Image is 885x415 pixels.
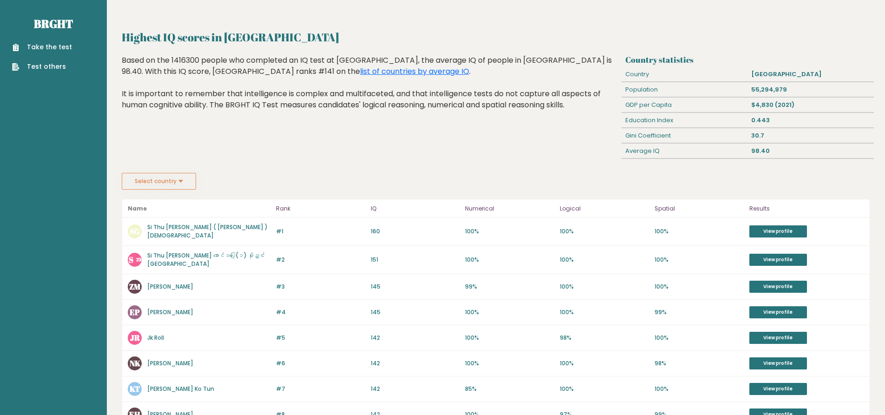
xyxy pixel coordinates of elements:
[129,281,141,292] text: ZM
[130,332,140,343] text: JR
[465,256,554,264] p: 100%
[560,385,649,393] p: 100%
[371,227,460,236] p: 160
[749,225,807,237] a: View profile
[147,283,193,290] a: [PERSON_NAME]
[465,203,554,214] p: Numerical
[371,256,460,264] p: 151
[560,227,649,236] p: 100%
[655,359,744,368] p: 98%
[749,332,807,344] a: View profile
[560,359,649,368] p: 100%
[276,283,365,291] p: #3
[748,113,874,128] div: 0.443
[560,283,649,291] p: 100%
[122,29,870,46] h2: Highest IQ scores in [GEOGRAPHIC_DATA]
[276,227,365,236] p: #1
[130,307,140,317] text: EP
[147,385,214,393] a: [PERSON_NAME] Ko Tun
[622,113,747,128] div: Education Index
[12,62,72,72] a: Test others
[465,385,554,393] p: 85%
[371,283,460,291] p: 145
[371,308,460,316] p: 145
[465,227,554,236] p: 100%
[147,334,164,342] a: Jk Roll
[130,226,140,237] text: SG
[749,306,807,318] a: View profile
[360,66,469,77] a: list of countries by average IQ
[122,173,196,190] button: Select country
[276,334,365,342] p: #5
[128,204,147,212] b: Name
[147,308,193,316] a: [PERSON_NAME]
[748,128,874,143] div: 30.7
[276,359,365,368] p: #6
[130,358,141,369] text: NK
[465,308,554,316] p: 100%
[748,98,874,112] div: $4,830 (2021)
[147,359,193,367] a: [PERSON_NAME]
[748,82,874,97] div: 55,294,979
[129,254,142,265] text: Sအ
[371,203,460,214] p: IQ
[622,98,747,112] div: GDP per Capita
[465,283,554,291] p: 99%
[749,281,807,293] a: View profile
[371,385,460,393] p: 142
[655,334,744,342] p: 100%
[622,128,747,143] div: Gini Coefficient
[560,308,649,316] p: 100%
[147,223,268,239] a: Si Thu [PERSON_NAME] ( [PERSON_NAME] ) [DEMOGRAPHIC_DATA]
[465,359,554,368] p: 100%
[465,334,554,342] p: 100%
[12,42,72,52] a: Take the test
[371,334,460,342] p: 142
[130,383,140,394] text: KT
[622,144,747,158] div: Average IQ
[560,256,649,264] p: 100%
[34,16,73,31] a: Brght
[655,385,744,393] p: 100%
[622,67,747,82] div: Country
[655,227,744,236] p: 100%
[622,82,747,97] div: Population
[749,254,807,266] a: View profile
[371,359,460,368] p: 142
[625,55,870,65] h3: Country statistics
[749,383,807,395] a: View profile
[655,203,744,214] p: Spatial
[276,203,365,214] p: Rank
[655,283,744,291] p: 100%
[749,357,807,369] a: View profile
[749,203,864,214] p: Results
[560,203,649,214] p: Logical
[655,308,744,316] p: 99%
[276,385,365,393] p: #7
[655,256,744,264] p: 100%
[560,334,649,342] p: 98%
[748,67,874,82] div: [GEOGRAPHIC_DATA]
[748,144,874,158] div: 98.40
[147,251,265,268] a: Si Thu [PERSON_NAME] အောင်သပြေ(၁) မိုးညှင်း [GEOGRAPHIC_DATA]
[122,55,618,125] div: Based on the 1416300 people who completed an IQ test at [GEOGRAPHIC_DATA], the average IQ of peop...
[276,256,365,264] p: #2
[276,308,365,316] p: #4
